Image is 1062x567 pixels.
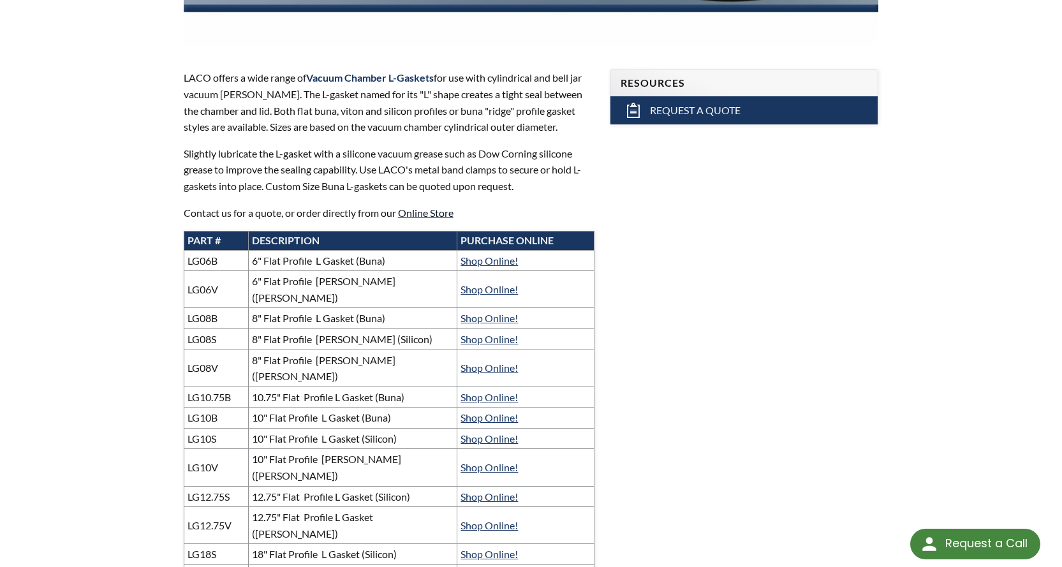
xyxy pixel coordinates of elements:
td: 12.75" Flat Profile L Gasket ([PERSON_NAME]) [248,507,457,544]
img: round button [919,534,940,554]
td: LG06V [184,271,248,308]
div: Request a Call [910,529,1040,559]
span: Request a Quote [650,104,741,117]
a: Shop Online! [461,519,518,531]
div: PART # [188,233,245,247]
th: PURCHASE ONLINE [457,232,594,250]
a: Shop Online! [461,461,518,473]
td: 10" Flat Profile L Gasket (Buna) [248,408,457,429]
td: 18" Flat Profile L Gasket (Silicon) [248,544,457,565]
a: Shop Online! [461,333,518,345]
a: Shop Online! [461,548,518,560]
td: 8" Flat Profile [PERSON_NAME] ([PERSON_NAME]) [248,350,457,387]
td: 10" Flat Profile L Gasket (Silicon) [248,428,457,449]
td: LG12.75V [184,507,248,544]
a: Shop Online! [461,490,518,503]
a: Shop Online! [461,411,518,423]
td: LG10.75B [184,387,248,408]
td: LG08S [184,328,248,350]
a: Shop Online! [461,254,518,267]
td: 12.75" Flat Profile L Gasket (Silicon) [248,486,457,507]
p: Contact us for a quote, or order directly from our [184,205,594,221]
p: LACO offers a wide range of for use with cylindrical and bell jar vacuum [PERSON_NAME]. The L-gas... [184,70,594,135]
td: LG10V [184,449,248,486]
a: Shop Online! [461,391,518,403]
td: LG10B [184,408,248,429]
p: Slightly lubricate the L-gasket with a silicone vacuum grease such as Dow Corning silicone grease... [184,145,594,195]
td: LG12.75S [184,486,248,507]
div: Request a Call [945,529,1028,558]
a: Online Store [398,207,454,219]
td: LG08B [184,308,248,329]
td: 10" Flat Profile [PERSON_NAME] ([PERSON_NAME]) [248,449,457,486]
td: 6" Flat Profile L Gasket (Buna) [248,250,457,271]
td: 10.75" Flat Profile L Gasket (Buna) [248,387,457,408]
td: LG08V [184,350,248,387]
th: DESCRIPTION [248,232,457,250]
td: 6" Flat Profile [PERSON_NAME] ([PERSON_NAME]) [248,271,457,308]
a: Shop Online! [461,362,518,374]
a: Shop Online! [461,432,518,445]
strong: Vacuum Chamber L-Gaskets [306,71,434,84]
td: 8" Flat Profile L Gasket (Buna) [248,308,457,329]
td: LG06B [184,250,248,271]
td: LG10S [184,428,248,449]
a: Shop Online! [461,283,518,295]
a: Shop Online! [461,312,518,324]
h4: Resources [621,77,867,90]
td: LG18S [184,544,248,565]
td: 8" Flat Profile [PERSON_NAME] (Silicon) [248,328,457,350]
a: Request a Quote [610,96,878,124]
